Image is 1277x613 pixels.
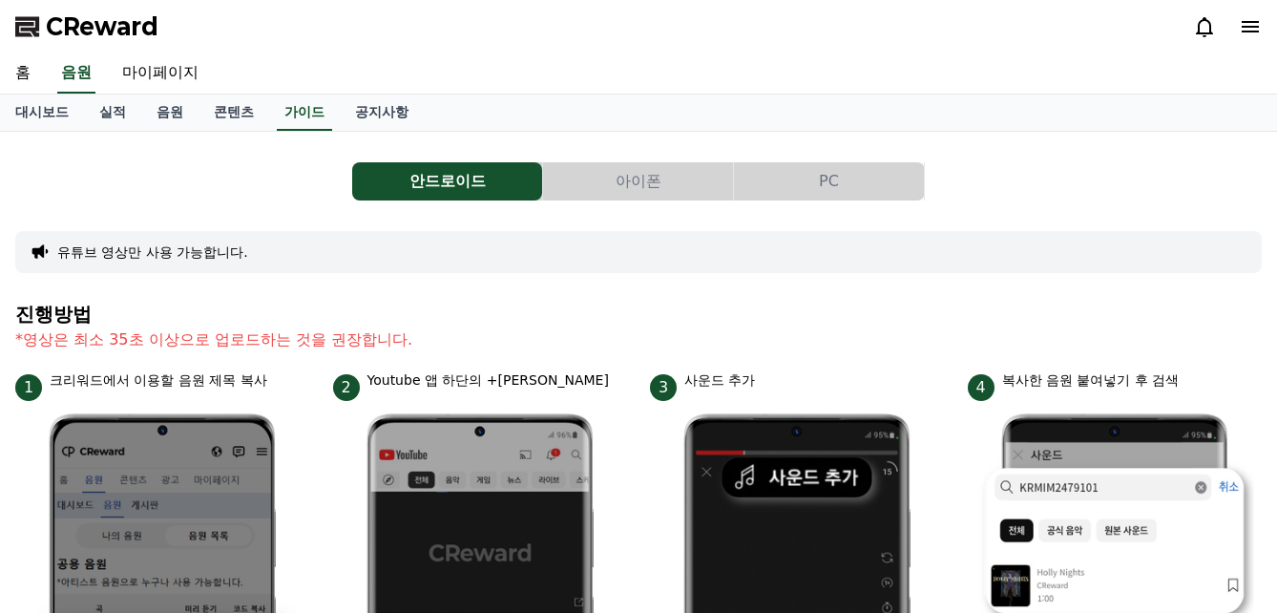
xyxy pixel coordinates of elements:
[46,11,158,42] span: CReward
[141,95,199,131] a: 음원
[968,374,994,401] span: 4
[352,162,542,201] button: 안드로이드
[1002,370,1180,391] p: 복사한 음원 붙여넣기 후 검색
[650,374,677,401] span: 3
[107,53,214,94] a: 마이페이지
[333,374,360,401] span: 2
[199,95,269,131] a: 콘텐츠
[57,243,248,262] button: 유튜브 영상만 사용 가능합니다.
[543,162,733,201] button: 아이폰
[684,370,755,391] p: 사운드 추가
[352,162,543,201] a: 안드로이드
[15,304,1262,325] h4: 진행방법
[543,162,734,201] a: 아이폰
[277,95,332,131] a: 가이드
[340,95,424,131] a: 공지사항
[734,162,925,201] a: PC
[15,374,42,401] span: 1
[15,328,1262,351] p: *영상은 최소 35초 이상으로 업로드하는 것을 권장합니다.
[15,11,158,42] a: CReward
[84,95,141,131] a: 실적
[734,162,924,201] button: PC
[367,370,609,391] p: Youtube 앱 하단의 +[PERSON_NAME]
[50,370,267,391] p: 크리워드에서 이용할 음원 제목 복사
[57,53,95,94] a: 음원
